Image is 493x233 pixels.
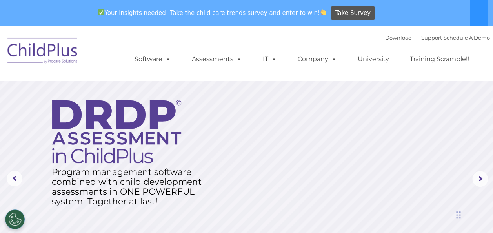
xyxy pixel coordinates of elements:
span: Last name [109,52,133,58]
a: IT [255,51,285,67]
a: Support [421,35,442,41]
a: Training Scramble!! [402,51,477,67]
img: ✅ [98,9,104,15]
a: Learn More [53,192,113,209]
button: Cookies Settings [5,209,25,229]
img: DRDP Assessment in ChildPlus [52,100,181,163]
span: Your insights needed! Take the child care trends survey and enter to win! [95,5,330,20]
a: Schedule A Demo [444,35,490,41]
a: Software [127,51,179,67]
img: ChildPlus by Procare Solutions [4,32,82,71]
a: University [350,51,397,67]
a: Take Survey [331,6,375,20]
font: | [385,35,490,41]
span: Phone number [109,84,142,90]
a: Download [385,35,412,41]
img: 👏 [320,9,326,15]
a: Assessments [184,51,250,67]
rs-layer: Program management software combined with child development assessments in ONE POWERFUL system! T... [52,167,209,206]
a: Company [290,51,345,67]
iframe: Chat Widget [454,195,493,233]
div: Drag [456,203,461,227]
span: Take Survey [335,6,371,20]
